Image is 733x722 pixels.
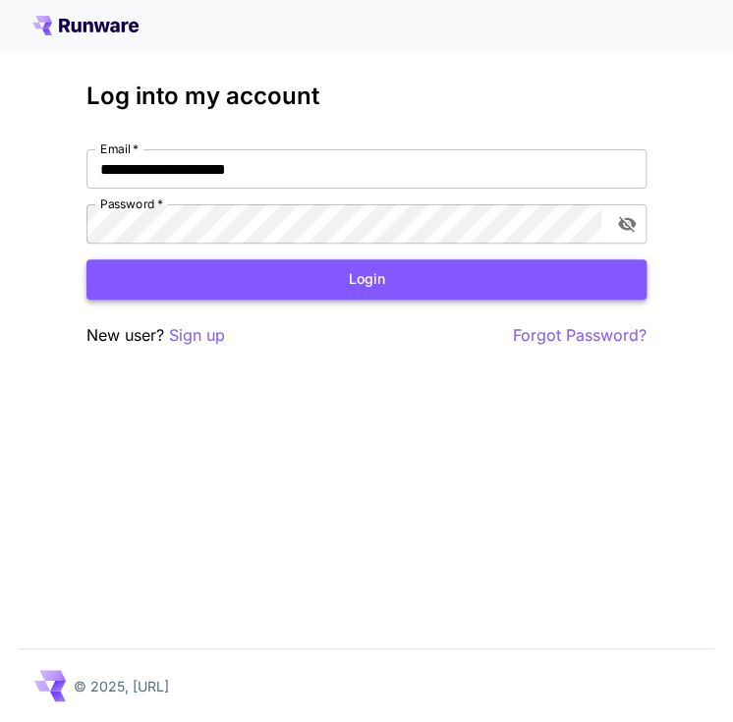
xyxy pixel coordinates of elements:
[100,140,139,157] label: Email
[86,259,647,300] button: Login
[86,323,225,348] p: New user?
[609,206,645,242] button: toggle password visibility
[74,676,169,696] p: © 2025, [URL]
[169,323,225,348] button: Sign up
[100,195,163,212] label: Password
[86,83,647,110] h3: Log into my account
[513,323,647,348] button: Forgot Password?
